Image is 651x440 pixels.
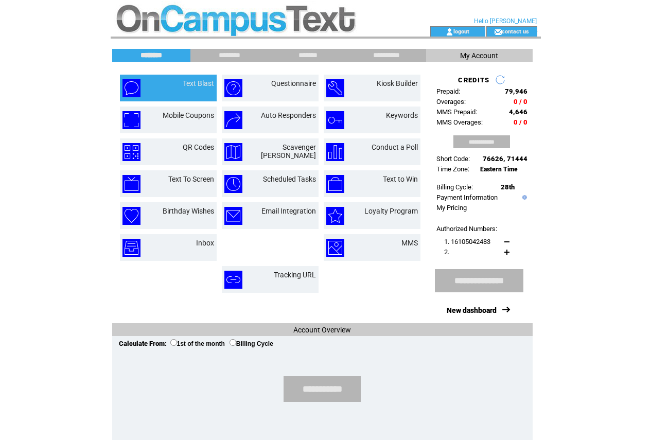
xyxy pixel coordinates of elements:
[436,183,473,191] span: Billing Cycle:
[372,143,418,151] a: Conduct a Poll
[230,339,236,346] input: Billing Cycle
[436,108,477,116] span: MMS Prepaid:
[122,111,140,129] img: mobile-coupons.png
[453,28,469,34] a: logout
[326,79,344,97] img: kiosk-builder.png
[122,175,140,193] img: text-to-screen.png
[514,118,527,126] span: 0 / 0
[436,204,467,212] a: My Pricing
[263,175,316,183] a: Scheduled Tasks
[326,207,344,225] img: loyalty-program.png
[163,207,214,215] a: Birthday Wishes
[436,225,497,233] span: Authorized Numbers:
[326,143,344,161] img: conduct-a-poll.png
[436,118,483,126] span: MMS Overages:
[224,207,242,225] img: email-integration.png
[364,207,418,215] a: Loyalty Program
[271,79,316,87] a: Questionnaire
[224,175,242,193] img: scheduled-tasks.png
[122,143,140,161] img: qr-codes.png
[122,239,140,257] img: inbox.png
[168,175,214,183] a: Text To Screen
[401,239,418,247] a: MMS
[119,340,167,347] span: Calculate From:
[520,195,527,200] img: help.gif
[436,87,460,95] span: Prepaid:
[480,166,518,173] span: Eastern Time
[444,248,449,256] span: 2.
[224,271,242,289] img: tracking-url.png
[122,207,140,225] img: birthday-wishes.png
[483,155,527,163] span: 76626, 71444
[261,143,316,160] a: Scavenger [PERSON_NAME]
[436,193,498,201] a: Payment Information
[436,155,470,163] span: Short Code:
[447,306,497,314] a: New dashboard
[293,326,351,334] span: Account Overview
[122,79,140,97] img: text-blast.png
[224,143,242,161] img: scavenger-hunt.png
[183,143,214,151] a: QR Codes
[501,183,515,191] span: 28th
[326,239,344,257] img: mms.png
[460,51,498,60] span: My Account
[170,340,225,347] label: 1st of the month
[163,111,214,119] a: Mobile Coupons
[494,28,502,36] img: contact_us_icon.gif
[326,111,344,129] img: keywords.png
[196,239,214,247] a: Inbox
[502,28,529,34] a: contact us
[386,111,418,119] a: Keywords
[436,165,469,173] span: Time Zone:
[446,28,453,36] img: account_icon.gif
[224,79,242,97] img: questionnaire.png
[224,111,242,129] img: auto-responders.png
[474,17,537,25] span: Hello [PERSON_NAME]
[383,175,418,183] a: Text to Win
[261,111,316,119] a: Auto Responders
[183,79,214,87] a: Text Blast
[377,79,418,87] a: Kiosk Builder
[514,98,527,105] span: 0 / 0
[458,76,489,84] span: CREDITS
[444,238,490,245] span: 1. 16105042483
[170,339,177,346] input: 1st of the month
[274,271,316,279] a: Tracking URL
[326,175,344,193] img: text-to-win.png
[505,87,527,95] span: 79,946
[509,108,527,116] span: 4,646
[230,340,273,347] label: Billing Cycle
[436,98,466,105] span: Overages:
[261,207,316,215] a: Email Integration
